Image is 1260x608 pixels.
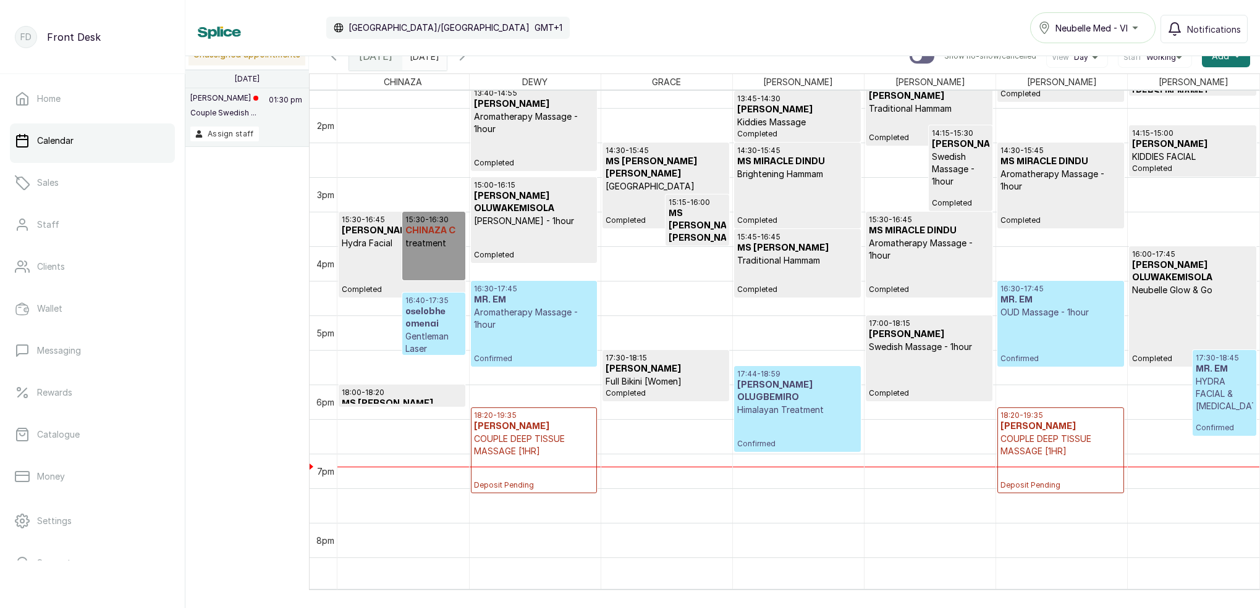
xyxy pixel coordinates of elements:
[474,410,594,420] p: 18:20 - 19:35
[37,344,81,357] p: Messaging
[1123,52,1186,62] button: StaffWorking
[1052,52,1069,62] span: View
[342,388,462,398] p: 18:00 - 18:20
[1074,52,1088,62] span: Day
[37,219,59,231] p: Staff
[10,504,175,538] a: Settings
[737,129,858,139] span: Completed
[1000,306,1121,319] p: OUD Massage - 1hour
[405,306,463,330] h3: oselobhe omenai
[932,198,989,208] span: Completed
[37,260,65,273] p: Clients
[474,215,594,227] p: [PERSON_NAME] - 1hour
[932,138,989,151] h3: [PERSON_NAME]
[474,354,594,364] span: Confirmed
[405,330,463,355] p: Gentleman Laser
[474,284,594,294] p: 16:30 - 17:45
[37,93,61,105] p: Home
[1000,480,1121,490] span: Deposit Pending
[737,116,858,128] p: Kiddies Massage
[737,254,858,267] p: Traditional Hammam
[944,51,1036,61] p: Show no-show/cancelled
[10,165,175,200] a: Sales
[405,215,463,225] p: 15:30 - 16:30
[606,388,726,398] span: Completed
[932,128,989,138] p: 14:15 - 15:30
[1000,284,1121,294] p: 16:30 - 17:45
[37,386,72,399] p: Rewards
[1000,156,1121,168] h3: MS MIRACLE DINDU
[737,285,858,294] span: Completed
[606,146,726,156] p: 14:30 - 15:45
[869,215,989,225] p: 15:30 - 16:45
[606,353,726,363] p: 17:30 - 18:15
[1132,128,1253,138] p: 14:15 - 15:00
[1187,23,1241,36] span: Notifications
[474,420,594,433] h3: [PERSON_NAME]
[405,225,463,237] h3: CHINAZA C
[1196,353,1253,363] p: 17:30 - 18:45
[342,285,462,294] span: Completed
[669,198,725,207] p: 15:15 - 16:00
[10,291,175,326] a: Wallet
[737,104,858,116] h3: [PERSON_NAME]
[869,328,989,341] h3: [PERSON_NAME]
[932,151,989,188] p: Swedish Massage - 1hour
[342,237,462,249] p: Hydra Facial
[535,22,562,34] p: GMT+1
[381,74,425,90] span: CHINAZA
[10,417,175,452] a: Catalogue
[737,369,858,379] p: 17:44 - 18:59
[10,459,175,494] a: Money
[1146,52,1176,62] span: Working
[314,257,337,270] div: 4pm
[1212,50,1229,62] span: Add
[1000,168,1121,193] p: Aromatherapy Massage - 1hour
[1000,410,1121,420] p: 18:20 - 19:35
[1030,12,1156,43] button: Neubelle Med - VI
[474,250,594,260] span: Completed
[1055,22,1128,35] span: Neubelle Med - VI
[737,404,858,416] p: Himalayan Treatment
[1196,375,1253,412] p: HYDRA FACIAL & [MEDICAL_DATA]
[737,379,858,404] h3: [PERSON_NAME] OLUGBEMIRO
[1161,15,1248,43] button: Notifications
[1000,215,1121,225] span: Completed
[1132,249,1253,259] p: 16:00 - 17:45
[1132,138,1253,151] h3: [PERSON_NAME]
[10,546,175,580] a: Support
[737,232,858,242] p: 15:45 - 16:45
[314,327,337,339] div: 5pm
[10,375,175,410] a: Rewards
[869,341,989,353] p: Swedish Massage - 1hour
[1000,433,1121,457] p: COUPLE DEEP TISSUE MASSAGE [1HR]
[869,388,989,398] span: Completed
[737,94,858,104] p: 13:45 - 14:30
[342,225,462,237] h3: [PERSON_NAME]
[349,42,402,70] div: [DATE]
[869,133,989,143] span: Completed
[37,515,72,527] p: Settings
[869,225,989,237] h3: MS MIRACLE DINDU
[342,215,462,225] p: 15:30 - 16:45
[314,396,337,409] div: 6pm
[190,93,258,103] p: [PERSON_NAME]
[474,306,594,331] p: Aromatherapy Massage - 1hour
[342,398,462,410] h3: MS [PERSON_NAME]
[893,74,968,90] span: [PERSON_NAME]
[1196,423,1253,433] span: Confirmed
[1202,45,1250,67] button: Add
[474,110,594,135] p: Aromatherapy Massage - 1hour
[737,439,858,449] span: Confirmed
[1132,151,1253,163] p: KIDDIES FACIAL
[474,88,594,98] p: 13:40 - 14:55
[474,190,594,215] h3: [PERSON_NAME] OLUWAKEMISOLA
[1123,52,1141,62] span: Staff
[474,158,594,168] span: Completed
[1052,52,1102,62] button: ViewDay
[520,74,550,90] span: DEWY
[47,30,101,44] p: Front Desk
[315,188,337,201] div: 3pm
[474,180,594,190] p: 15:00 - 16:15
[474,98,594,110] h3: [PERSON_NAME]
